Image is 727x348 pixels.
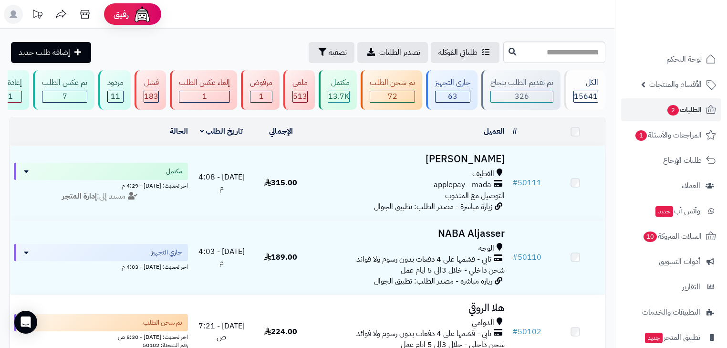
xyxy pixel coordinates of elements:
[621,275,721,298] a: التقارير
[388,91,397,102] span: 72
[374,275,492,287] span: زيارة مباشرة - مصدر الطلب: تطبيق الجوال
[472,169,494,179] span: القطيف
[621,124,721,147] a: المراجعات والأسئلة1
[478,243,494,254] span: الوجه
[635,130,647,141] span: 1
[14,180,188,190] div: اخر تحديث: [DATE] - 4:29 م
[574,91,598,102] span: 15641
[259,91,264,102] span: 1
[512,252,541,263] a: #50110
[281,70,317,110] a: ملغي 513
[435,77,470,88] div: جاري التجهيز
[264,252,297,263] span: 189.00
[309,42,354,63] button: تصفية
[484,126,505,137] a: العميل
[512,326,518,337] span: #
[317,70,359,110] a: مكتمل 13.7K
[666,103,702,116] span: الطلبات
[621,174,721,197] a: العملاء
[431,42,499,63] a: طلباتي المُوكلة
[111,91,120,102] span: 11
[621,200,721,222] a: وآتس آبجديد
[357,42,428,63] a: تصدير الطلبات
[42,77,87,88] div: تم عكس الطلب
[512,177,518,189] span: #
[202,91,207,102] span: 1
[643,230,702,243] span: السلات المتروكة
[250,77,272,88] div: مرفوض
[649,78,702,91] span: الأقسام والمنتجات
[292,77,308,88] div: ملغي
[573,77,598,88] div: الكل
[151,248,182,257] span: جاري التجهيز
[490,77,553,88] div: تم تقديم الطلب بنجاح
[133,70,168,110] a: فشل 183
[114,9,129,20] span: رفيق
[144,77,159,88] div: فشل
[621,301,721,324] a: التطبيقات والخدمات
[666,53,702,66] span: لوحة التحكم
[401,264,505,276] span: شحن داخلي - خلال 3الى 5 ايام عمل
[143,318,182,327] span: تم شحن الطلب
[14,261,188,271] div: اخر تحديث: [DATE] - 4:03 م
[62,190,97,202] strong: إدارة المتجر
[293,91,307,102] span: 513
[562,70,607,110] a: الكل15641
[512,126,517,137] a: #
[328,91,349,102] div: 13711
[645,333,663,343] span: جديد
[179,77,230,88] div: إلغاء عكس الطلب
[512,252,518,263] span: #
[682,280,700,294] span: التقارير
[436,91,470,102] div: 63
[662,25,718,45] img: logo-2.png
[328,91,349,102] span: 13.7K
[133,5,152,24] img: ai-face.png
[198,171,245,194] span: [DATE] - 4:08 م
[663,154,702,167] span: طلبات الإرجاع
[328,77,350,88] div: مكتمل
[108,91,123,102] div: 11
[200,126,243,137] a: تاريخ الطلب
[621,48,721,71] a: لوحة التحكم
[424,70,479,110] a: جاري التجهيز 63
[314,154,505,165] h3: [PERSON_NAME]
[512,326,541,337] a: #50102
[14,331,188,341] div: اخر تحديث: [DATE] - 8:30 ص
[621,98,721,121] a: الطلبات2
[19,47,70,58] span: إضافة طلب جديد
[11,42,91,63] a: إضافة طلب جديد
[264,177,297,189] span: 315.00
[198,246,245,268] span: [DATE] - 4:03 م
[472,317,494,328] span: الدوامي
[168,70,239,110] a: إلغاء عكس الطلب 1
[356,328,491,339] span: تابي - قسّمها على 4 دفعات بدون رسوم ولا فوائد
[655,206,673,217] span: جديد
[31,70,96,110] a: تم عكس الطلب 7
[314,228,505,239] h3: NABA Aljasser
[515,91,529,102] span: 326
[96,70,133,110] a: مردود 11
[264,326,297,337] span: 224.00
[621,250,721,273] a: أدوات التسويق
[370,77,415,88] div: تم شحن الطلب
[438,47,478,58] span: طلباتي المُوكلة
[359,70,424,110] a: تم شحن الطلب 72
[144,91,158,102] div: 183
[654,204,700,218] span: وآتس آب
[7,191,195,202] div: مسند إلى:
[621,149,721,172] a: طلبات الإرجاع
[634,128,702,142] span: المراجعات والأسئلة
[644,331,700,344] span: تطبيق المتجر
[644,232,657,242] span: 10
[239,70,281,110] a: مرفوض 1
[166,167,182,176] span: مكتمل
[491,91,553,102] div: 326
[25,5,49,26] a: تحديثات المنصة
[170,126,188,137] a: الحالة
[269,126,293,137] a: الإجمالي
[198,320,245,343] span: [DATE] - 7:21 ص
[448,91,457,102] span: 63
[42,91,87,102] div: 7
